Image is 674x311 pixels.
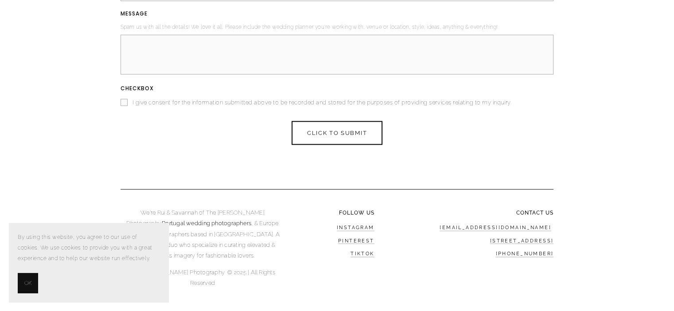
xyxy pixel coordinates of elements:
a: [STREET_ADDRESS] [490,238,554,244]
p: Spam us with all the details! We love it all. Please include the wedding planner you're working w... [121,21,554,33]
span: MESSAGE [121,9,148,19]
a: Instagram [337,224,374,231]
section: Cookie banner [9,223,168,302]
p: By using this website, you agree to our use of cookies. We use cookies to provide you with a grea... [18,232,160,264]
a: Portugal wedding photographers [162,219,251,227]
strong: contact US [516,209,553,215]
p: We’re Rui & Savannah of The [PERSON_NAME] Photography. , & Europe wedding photographers based in ... [121,207,285,261]
a: Tiktok [351,250,374,257]
strong: FOLLOW US [339,209,374,215]
button: CLICK TO SUBMITCLICK TO SUBMIT [292,121,382,145]
span: CLICK TO SUBMIT [307,129,367,136]
button: OK [18,273,38,293]
span: OK [24,278,31,288]
a: [PHONE_NUMBER] [495,250,553,257]
span: I give consent for the information submitted above to be recorded and stored for the purposes of ... [132,99,511,105]
a: Pinterest [338,238,374,244]
span: Checkbox [121,84,154,94]
a: [EMAIL_ADDRESS][DOMAIN_NAME] [440,224,551,231]
p: The [PERSON_NAME] Photography © 2025 | All Rights Reserved [121,267,285,288]
input: I give consent for the information submitted above to be recorded and stored for the purposes of ... [121,99,128,106]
